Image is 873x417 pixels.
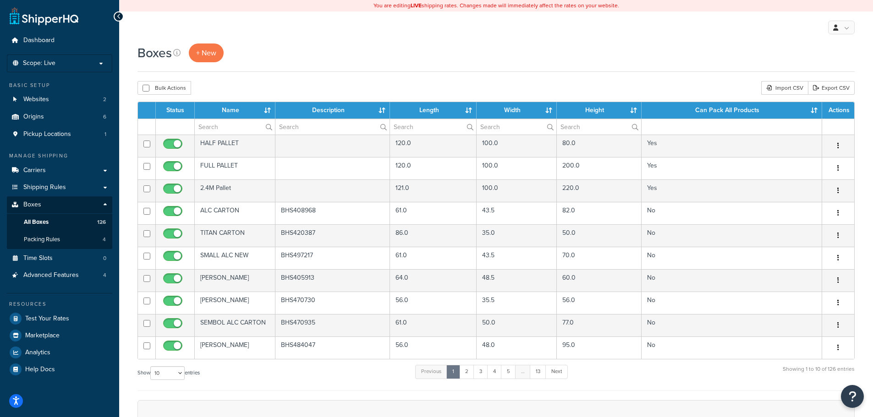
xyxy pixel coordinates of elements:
[477,202,556,224] td: 43.5
[557,157,642,179] td: 200.0
[23,113,44,121] span: Origins
[390,157,477,179] td: 120.0
[7,361,112,378] a: Help Docs
[7,91,112,108] a: Websites 2
[195,224,275,247] td: TITAN CARTON
[23,255,53,262] span: Time Slots
[642,179,822,202] td: Yes
[196,48,216,58] span: + New
[642,269,822,292] td: No
[557,269,642,292] td: 60.0
[390,314,477,336] td: 61.0
[642,202,822,224] td: No
[761,81,808,95] div: Import CSV
[195,314,275,336] td: SEMBOL ALC CARTON
[642,247,822,269] td: No
[103,255,106,262] span: 0
[275,119,390,135] input: Search
[515,365,531,379] a: …
[7,250,112,267] a: Time Slots 0
[390,269,477,292] td: 64.0
[642,224,822,247] td: No
[24,236,60,244] span: Packing Rules
[642,336,822,359] td: No
[195,119,275,135] input: Search
[195,179,275,202] td: 2.4M Pallet
[411,1,422,10] b: LIVE
[557,179,642,202] td: 220.0
[642,292,822,314] td: No
[557,336,642,359] td: 95.0
[477,157,556,179] td: 100.0
[7,108,112,125] li: Origins
[25,332,60,340] span: Marketplace
[195,336,275,359] td: [PERSON_NAME]
[390,224,477,247] td: 86.0
[7,231,112,248] li: Packing Rules
[7,81,112,89] div: Basic Setup
[7,108,112,125] a: Origins 6
[7,231,112,248] a: Packing Rules 4
[23,184,66,191] span: Shipping Rules
[25,349,50,357] span: Analytics
[275,336,390,359] td: BHS484047
[808,81,855,95] a: Export CSV
[275,292,390,314] td: BHS470730
[103,271,106,279] span: 4
[7,250,112,267] li: Time Slots
[23,60,55,67] span: Scope: Live
[7,91,112,108] li: Websites
[23,167,46,174] span: Carriers
[557,102,642,119] th: Height : activate to sort column ascending
[7,267,112,284] a: Advanced Features 4
[7,327,112,344] a: Marketplace
[150,366,185,380] select: Showentries
[642,157,822,179] td: Yes
[7,300,112,308] div: Resources
[7,267,112,284] li: Advanced Features
[557,202,642,224] td: 82.0
[7,179,112,196] a: Shipping Rules
[642,102,822,119] th: Can Pack All Products : activate to sort column ascending
[473,365,488,379] a: 3
[195,247,275,269] td: SMALL ALC NEW
[415,365,447,379] a: Previous
[390,135,477,157] td: 120.0
[477,135,556,157] td: 100.0
[390,119,476,135] input: Search
[530,365,546,379] a: 13
[275,102,390,119] th: Description : activate to sort column ascending
[501,365,516,379] a: 5
[137,81,191,95] button: Bulk Actions
[642,135,822,157] td: Yes
[23,96,49,103] span: Websites
[642,314,822,336] td: No
[10,7,78,25] a: ShipperHQ Home
[24,218,49,226] span: All Boxes
[477,336,556,359] td: 48.0
[390,102,477,119] th: Length : activate to sort column ascending
[557,119,641,135] input: Search
[783,364,855,384] div: Showing 1 to 10 of 126 entries
[390,292,477,314] td: 56.0
[477,119,556,135] input: Search
[7,214,112,231] li: All Boxes
[459,365,474,379] a: 2
[477,179,556,202] td: 100.0
[557,292,642,314] td: 56.0
[275,314,390,336] td: BHS470935
[487,365,502,379] a: 4
[477,314,556,336] td: 50.0
[446,365,460,379] a: 1
[7,162,112,179] a: Carriers
[822,102,854,119] th: Actions
[7,196,112,249] li: Boxes
[7,152,112,160] div: Manage Shipping
[477,247,556,269] td: 43.5
[477,224,556,247] td: 35.0
[7,196,112,213] a: Boxes
[103,113,106,121] span: 6
[189,43,224,62] a: + New
[557,224,642,247] td: 50.0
